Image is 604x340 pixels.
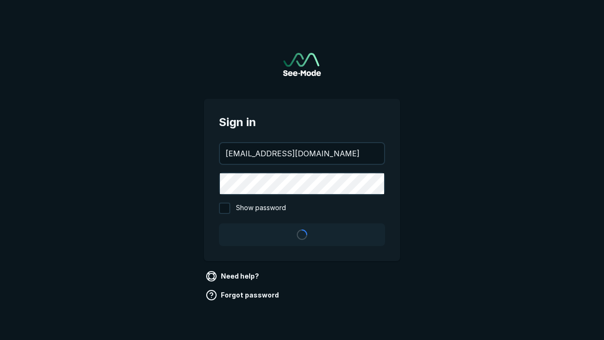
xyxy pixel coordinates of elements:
span: Show password [236,203,286,214]
img: See-Mode Logo [283,53,321,76]
input: your@email.com [220,143,384,164]
a: Go to sign in [283,53,321,76]
a: Forgot password [204,288,283,303]
span: Sign in [219,114,385,131]
a: Need help? [204,269,263,284]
